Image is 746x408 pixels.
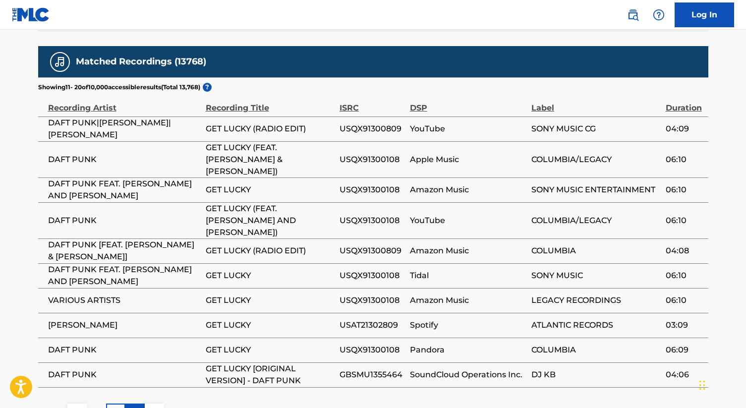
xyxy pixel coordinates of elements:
span: GET LUCKY [206,184,335,196]
span: DAFT PUNK [FEAT. [PERSON_NAME] & [PERSON_NAME]] [48,239,201,263]
span: GET LUCKY (FEAT. [PERSON_NAME] AND [PERSON_NAME]) [206,203,335,238]
span: GET LUCKY (FEAT. [PERSON_NAME] & [PERSON_NAME]) [206,142,335,177]
span: GET LUCKY (RADIO EDIT) [206,123,335,135]
span: DAFT PUNK FEAT. [PERSON_NAME] AND [PERSON_NAME] [48,264,201,288]
span: ? [203,83,212,92]
h5: Matched Recordings (13768) [76,56,206,67]
span: SoundCloud Operations Inc. [410,369,526,381]
span: COLUMBIA/LEGACY [531,215,660,227]
span: GET LUCKY (RADIO EDIT) [206,245,335,257]
span: Amazon Music [410,184,526,196]
div: Help [649,5,669,25]
span: LEGACY RECORDINGS [531,294,660,306]
span: 06:10 [666,215,703,227]
span: USQX91300108 [340,270,405,282]
span: 06:09 [666,344,703,356]
span: 04:06 [666,369,703,381]
div: ISRC [340,92,405,114]
span: GET LUCKY [206,294,335,306]
span: DAFT PUNK [48,344,201,356]
span: 04:08 [666,245,703,257]
div: DSP [410,92,526,114]
span: USQX91300809 [340,123,405,135]
span: VARIOUS ARTISTS [48,294,201,306]
span: DJ KB [531,369,660,381]
iframe: Chat Widget [696,360,746,408]
img: help [653,9,665,21]
span: USQX91300108 [340,154,405,166]
span: DAFT PUNK|[PERSON_NAME]|[PERSON_NAME] [48,117,201,141]
span: SONY MUSIC CG [531,123,660,135]
span: Apple Music [410,154,526,166]
span: COLUMBIA [531,344,660,356]
span: COLUMBIA [531,245,660,257]
span: USQX91300108 [340,344,405,356]
span: 06:10 [666,270,703,282]
span: 06:10 [666,294,703,306]
div: Drag [699,370,705,400]
span: DAFT PUNK [48,215,201,227]
span: GBSMU1355464 [340,369,405,381]
span: SONY MUSIC [531,270,660,282]
a: Log In [675,2,734,27]
span: 06:10 [666,154,703,166]
span: 06:10 [666,184,703,196]
span: DAFT PUNK [48,369,201,381]
div: Recording Title [206,92,335,114]
span: GET LUCKY [206,344,335,356]
span: COLUMBIA/LEGACY [531,154,660,166]
span: Pandora [410,344,526,356]
span: ATLANTIC RECORDS [531,319,660,331]
div: Label [531,92,660,114]
img: Matched Recordings [54,56,66,68]
span: GET LUCKY [206,319,335,331]
span: USAT21302809 [340,319,405,331]
span: [PERSON_NAME] [48,319,201,331]
img: MLC Logo [12,7,50,22]
a: Public Search [623,5,643,25]
span: Amazon Music [410,245,526,257]
span: DAFT PUNK FEAT. [PERSON_NAME] AND [PERSON_NAME] [48,178,201,202]
img: search [627,9,639,21]
span: 04:09 [666,123,703,135]
span: Amazon Music [410,294,526,306]
span: Tidal [410,270,526,282]
span: YouTube [410,215,526,227]
p: Showing 11 - 20 of 10,000 accessible results (Total 13,768 ) [38,83,200,92]
span: 03:09 [666,319,703,331]
span: DAFT PUNK [48,154,201,166]
span: USQX91300108 [340,184,405,196]
span: USQX91300108 [340,294,405,306]
span: YouTube [410,123,526,135]
span: Spotify [410,319,526,331]
div: Duration [666,92,703,114]
span: USQX91300108 [340,215,405,227]
span: SONY MUSIC ENTERTAINMENT [531,184,660,196]
div: Recording Artist [48,92,201,114]
span: USQX91300809 [340,245,405,257]
span: GET LUCKY [ORIGINAL VERSION] - DAFT PUNK [206,363,335,387]
span: GET LUCKY [206,270,335,282]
